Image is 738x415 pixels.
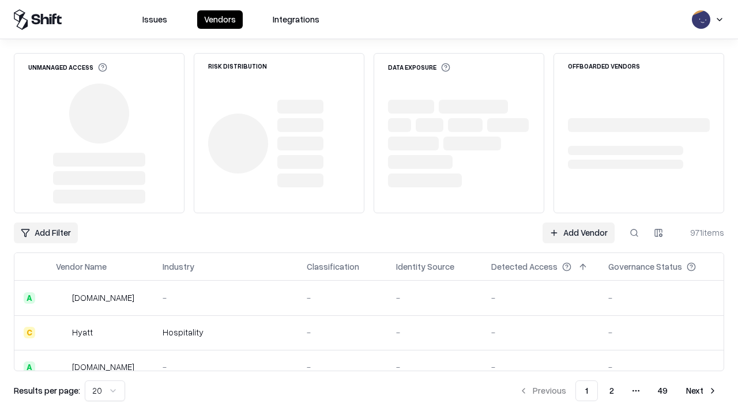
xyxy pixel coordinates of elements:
div: Unmanaged Access [28,63,107,72]
div: Industry [163,261,194,273]
div: - [163,361,288,373]
button: 1 [575,380,598,401]
div: Offboarded Vendors [568,63,640,69]
div: Vendor Name [56,261,107,273]
div: Risk Distribution [208,63,267,69]
div: Data Exposure [388,63,450,72]
div: - [396,361,473,373]
div: - [491,361,590,373]
a: Add Vendor [543,222,615,243]
div: Detected Access [491,261,558,273]
button: Add Filter [14,222,78,243]
div: Hyatt [72,326,93,338]
div: C [24,327,35,338]
p: Results per page: [14,384,80,397]
button: Vendors [197,10,243,29]
img: intrado.com [56,292,67,304]
div: Classification [307,261,359,273]
button: 49 [649,380,677,401]
img: primesec.co.il [56,361,67,373]
div: - [491,326,590,338]
div: - [307,361,378,373]
div: 971 items [678,227,724,239]
div: Identity Source [396,261,454,273]
div: [DOMAIN_NAME] [72,292,134,304]
div: - [608,292,714,304]
img: Hyatt [56,327,67,338]
div: - [307,326,378,338]
button: Next [679,380,724,401]
div: Hospitality [163,326,288,338]
div: - [396,326,473,338]
div: A [24,361,35,373]
div: - [608,361,714,373]
button: Integrations [266,10,326,29]
div: - [163,292,288,304]
div: - [307,292,378,304]
div: A [24,292,35,304]
div: [DOMAIN_NAME] [72,361,134,373]
div: - [491,292,590,304]
div: - [608,326,714,338]
div: - [396,292,473,304]
nav: pagination [512,380,724,401]
div: Governance Status [608,261,682,273]
button: Issues [135,10,174,29]
button: 2 [600,380,623,401]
